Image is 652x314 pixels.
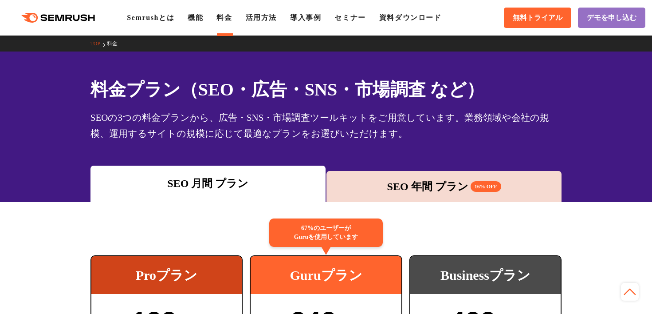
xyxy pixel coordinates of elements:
[331,179,557,195] div: SEO 年間 プラン
[513,13,562,23] span: 無料トライアル
[90,40,107,47] a: TOP
[90,110,562,142] div: SEOの3つの料金プランから、広告・SNS・市場調査ツールキットをご用意しています。業務領域や会社の規模、運用するサイトの規模に応じて最適なプランをお選びいただけます。
[504,8,571,28] a: 無料トライアル
[410,256,561,294] div: Businessプラン
[587,13,636,23] span: デモを申し込む
[578,8,645,28] a: デモを申し込む
[269,219,383,247] div: 67%のユーザーが Guruを使用しています
[471,181,501,192] span: 16% OFF
[573,279,642,304] iframe: Help widget launcher
[127,14,174,21] a: Semrushとは
[379,14,442,21] a: 資料ダウンロード
[90,76,562,103] h1: 料金プラン（SEO・広告・SNS・市場調査 など）
[246,14,277,21] a: 活用方法
[107,40,124,47] a: 料金
[290,14,321,21] a: 導入事例
[334,14,365,21] a: セミナー
[251,256,401,294] div: Guruプラン
[188,14,203,21] a: 機能
[91,256,242,294] div: Proプラン
[95,175,321,191] div: SEO 月間 プラン
[216,14,232,21] a: 料金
